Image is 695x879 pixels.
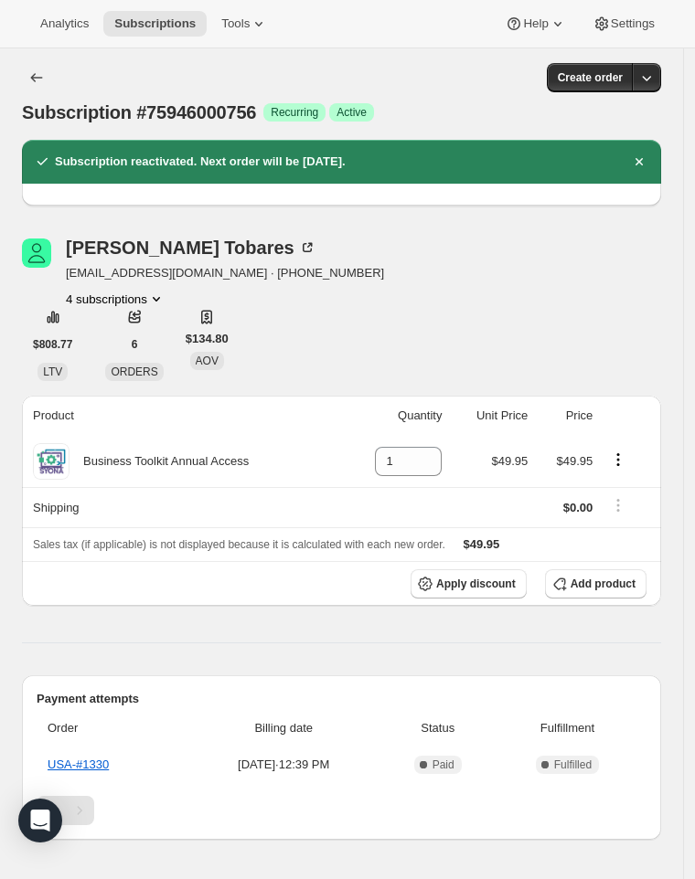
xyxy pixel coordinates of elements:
span: Settings [611,16,655,31]
button: Product actions [604,450,633,470]
button: Subscriptions [22,63,51,92]
span: $808.77 [33,337,72,352]
div: [PERSON_NAME] Tobares [66,238,316,257]
button: Add product [545,569,647,598]
button: Shipping actions [604,495,633,515]
div: Business Toolkit Annual Access [69,452,249,471]
span: Tools [221,16,250,31]
span: Subscription #75946000756 [22,102,256,122]
span: Active [337,105,367,120]
span: AOV [196,355,219,367]
span: Help [523,16,548,31]
div: Open Intercom Messenger [18,799,62,842]
button: Product actions [66,290,166,308]
span: Fulfillment [499,719,636,737]
button: $808.77 [22,330,83,359]
h2: Subscription reactivated. Next order will be [DATE]. [55,153,346,171]
button: Tools [210,11,279,37]
span: $49.95 [464,537,500,551]
nav: Pagination [37,796,647,825]
button: Apply discount [411,569,527,598]
span: Billing date [191,719,377,737]
a: USA-#1330 [48,757,109,771]
span: [DATE] · 12:39 PM [191,756,377,774]
span: $49.95 [492,454,529,468]
th: Unit Price [447,396,533,436]
span: Subscriptions [114,16,196,31]
span: Create order [558,70,623,85]
th: Order [37,708,186,748]
button: Settings [582,11,666,37]
span: $49.95 [557,454,593,468]
span: Sales tax (if applicable) is not displayed because it is calculated with each new order. [33,538,445,551]
th: Price [533,396,598,436]
button: Subscriptions [103,11,207,37]
span: Status [388,719,488,737]
img: product img [33,443,69,480]
button: Dismiss notification [625,147,654,176]
span: $0.00 [563,501,593,514]
span: ORDERS [111,365,157,378]
button: Help [494,11,577,37]
span: Vanessa Tobares [22,238,51,268]
h2: Payment attempts [37,690,647,708]
span: Analytics [40,16,89,31]
span: Paid [433,757,454,772]
button: Analytics [29,11,100,37]
span: LTV [43,365,62,378]
th: Shipping [22,487,341,527]
span: $134.80 [186,330,229,348]
button: 6 [120,330,149,359]
th: Product [22,396,341,436]
span: Recurring [271,105,318,120]
span: 6 [132,337,138,352]
button: Create order [547,63,634,92]
span: Add product [571,577,636,591]
span: [EMAIL_ADDRESS][DOMAIN_NAME] · [PHONE_NUMBER] [66,264,384,282]
span: Fulfilled [554,757,592,772]
span: Apply discount [436,577,516,591]
th: Quantity [341,396,448,436]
